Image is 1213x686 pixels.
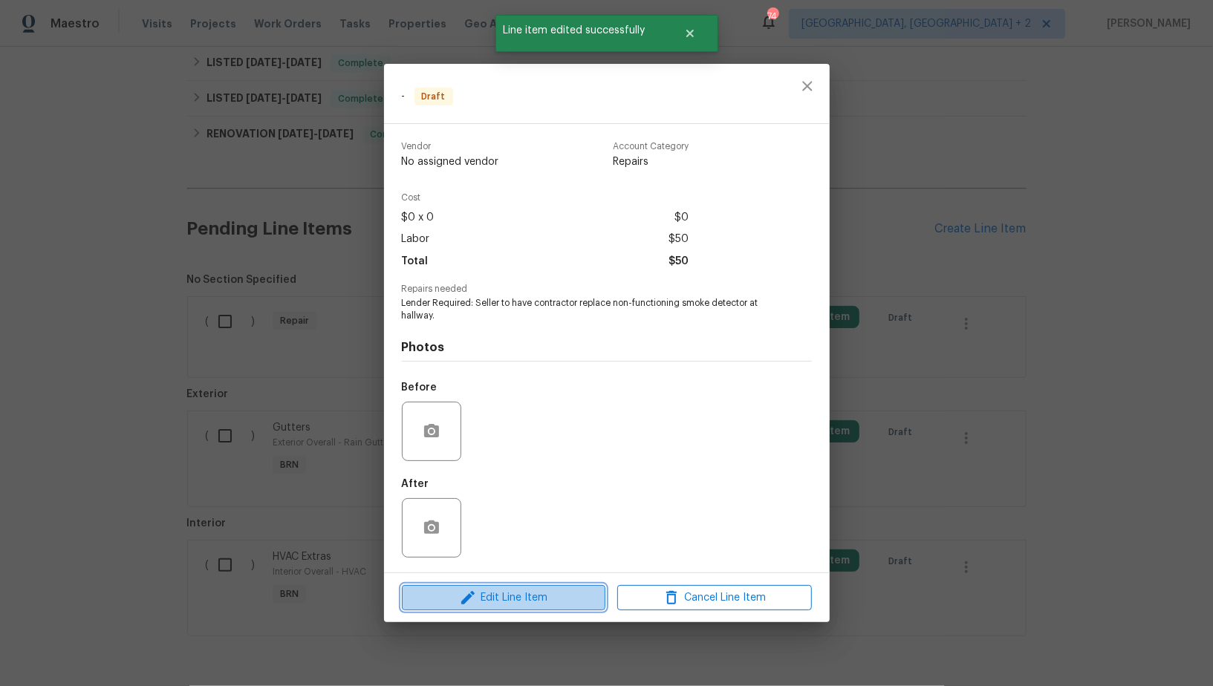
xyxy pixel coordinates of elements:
[402,142,499,151] span: Vendor
[402,91,406,102] span: -
[674,207,689,229] span: $0
[666,19,715,48] button: Close
[402,284,812,294] span: Repairs needed
[402,340,812,355] h4: Photos
[669,229,689,250] span: $50
[790,68,825,104] button: close
[402,193,689,203] span: Cost
[402,229,430,250] span: Labor
[622,589,807,607] span: Cancel Line Item
[402,382,438,393] h5: Before
[402,207,435,229] span: $0 x 0
[406,589,601,607] span: Edit Line Item
[402,251,429,272] span: Total
[402,297,771,322] span: Lender Required: Seller to have contractor replace non-functioning smoke detector at hallway.
[613,142,689,151] span: Account Category
[767,9,778,24] div: 74
[402,154,499,169] span: No assigned vendor
[613,154,689,169] span: Repairs
[495,15,666,46] span: Line item edited successfully
[617,585,812,611] button: Cancel Line Item
[402,479,429,489] h5: After
[416,89,452,104] span: Draft
[669,251,689,272] span: $50
[402,585,605,611] button: Edit Line Item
